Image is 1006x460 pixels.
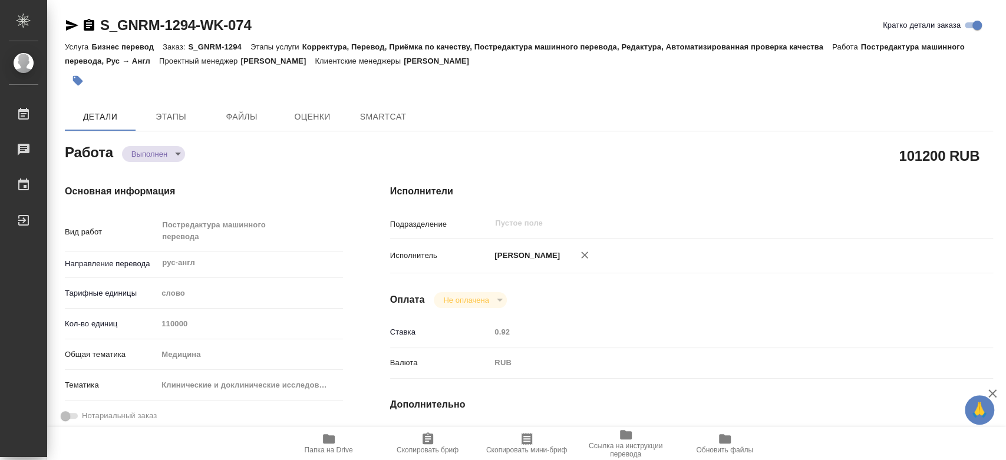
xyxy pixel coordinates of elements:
[490,250,560,262] p: [PERSON_NAME]
[65,68,91,94] button: Добавить тэг
[65,349,157,360] p: Общая тематика
[390,326,491,338] p: Ставка
[157,283,342,303] div: слово
[65,18,79,32] button: Скопировать ссылку для ЯМессенджера
[213,110,270,124] span: Файлы
[250,42,302,51] p: Этапы услуги
[157,345,342,365] div: Медицина
[576,427,675,460] button: Ссылка на инструкции перевода
[91,42,163,51] p: Бизнес перевод
[490,353,942,373] div: RUB
[494,216,915,230] input: Пустое поле
[397,446,459,454] span: Скопировать бриф
[157,315,342,332] input: Пустое поле
[572,242,598,268] button: Удалить исполнителя
[390,219,491,230] p: Подразделение
[159,57,240,65] p: Проектный менеджер
[72,110,128,124] span: Детали
[143,110,199,124] span: Этапы
[477,427,576,460] button: Скопировать мини-бриф
[82,18,96,32] button: Скопировать ссылку
[157,375,342,395] div: Клинические и доклинические исследования
[434,292,506,308] div: Выполнен
[696,446,753,454] span: Обновить файлы
[355,110,411,124] span: SmartCat
[390,357,491,369] p: Валюта
[65,287,157,299] p: Тарифные единицы
[284,110,341,124] span: Оценки
[122,146,185,162] div: Выполнен
[390,184,993,198] h4: Исполнители
[378,427,477,460] button: Скопировать бриф
[65,42,91,51] p: Услуга
[390,250,491,262] p: Исполнитель
[163,42,188,51] p: Заказ:
[65,184,343,198] h4: Основная информация
[883,19,961,31] span: Кратко детали заказа
[188,42,250,51] p: S_GNRM-1294
[490,323,942,340] input: Пустое поле
[583,442,668,458] span: Ссылка на инструкции перевода
[965,395,994,425] button: 🙏
[305,446,353,454] span: Папка на Drive
[315,57,404,65] p: Клиентские менеджеры
[675,427,774,460] button: Обновить файлы
[486,446,567,454] span: Скопировать мини-бриф
[390,293,425,307] h4: Оплата
[128,149,171,159] button: Выполнен
[440,295,492,305] button: Не оплачена
[65,318,157,330] p: Кол-во единиц
[240,57,315,65] p: [PERSON_NAME]
[65,141,113,162] h2: Работа
[100,17,251,33] a: S_GNRM-1294-WK-074
[390,398,993,412] h4: Дополнительно
[65,226,157,238] p: Вид работ
[832,42,861,51] p: Работа
[302,42,832,51] p: Корректура, Перевод, Приёмка по качеству, Постредактура машинного перевода, Редактура, Автоматизи...
[82,410,157,422] span: Нотариальный заказ
[65,258,157,270] p: Направление перевода
[969,398,989,422] span: 🙏
[65,379,157,391] p: Тематика
[899,145,979,166] h2: 101200 RUB
[279,427,378,460] button: Папка на Drive
[404,57,478,65] p: [PERSON_NAME]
